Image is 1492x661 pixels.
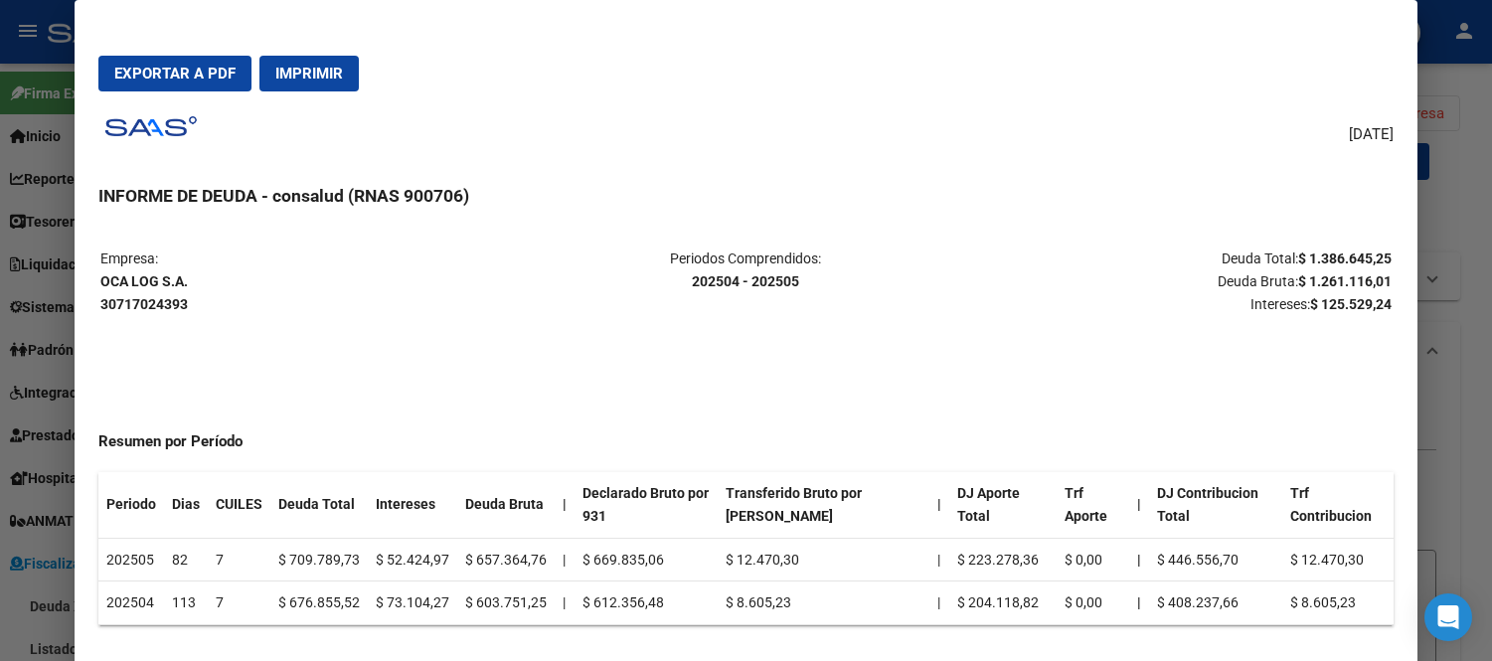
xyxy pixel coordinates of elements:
td: 202504 [98,581,164,625]
td: 113 [164,581,208,625]
td: 82 [164,538,208,581]
div: Open Intercom Messenger [1424,593,1472,641]
td: $ 8.605,23 [1282,581,1394,625]
td: $ 223.278,36 [949,538,1058,581]
h4: Resumen por Período [98,430,1394,453]
th: | [555,472,575,538]
td: $ 73.104,27 [368,581,457,625]
td: $ 12.470,30 [1282,538,1394,581]
td: $ 709.789,73 [270,538,368,581]
strong: OCA LOG S.A. 30717024393 [100,273,188,312]
th: DJ Contribucion Total [1149,472,1282,538]
td: $ 12.470,30 [718,538,929,581]
p: Periodos Comprendidos: [532,248,961,293]
td: $ 612.356,48 [575,581,718,625]
td: $ 204.118,82 [949,581,1058,625]
th: Transferido Bruto por [PERSON_NAME] [718,472,929,538]
strong: $ 1.261.116,01 [1298,273,1392,289]
h3: INFORME DE DEUDA - consalud (RNAS 900706) [98,183,1394,209]
th: | [1129,538,1149,581]
th: Trf Contribucion [1282,472,1394,538]
span: Imprimir [275,65,343,83]
td: $ 603.751,25 [457,581,555,625]
th: Dias [164,472,208,538]
span: [DATE] [1349,123,1394,146]
th: Intereses [368,472,457,538]
th: CUILES [208,472,270,538]
td: | [929,538,949,581]
td: $ 52.424,97 [368,538,457,581]
button: Imprimir [259,56,359,91]
td: $ 0,00 [1057,581,1129,625]
td: $ 408.237,66 [1149,581,1282,625]
strong: 202504 - 202505 [692,273,799,289]
th: Declarado Bruto por 931 [575,472,718,538]
td: $ 0,00 [1057,538,1129,581]
th: Periodo [98,472,164,538]
td: 202505 [98,538,164,581]
th: | [1129,472,1149,538]
th: DJ Aporte Total [949,472,1058,538]
td: $ 676.855,52 [270,581,368,625]
td: | [555,538,575,581]
td: $ 8.605,23 [718,581,929,625]
strong: $ 125.529,24 [1310,296,1392,312]
td: $ 446.556,70 [1149,538,1282,581]
td: | [929,581,949,625]
th: Deuda Bruta [457,472,555,538]
th: Deuda Total [270,472,368,538]
th: Trf Aporte [1057,472,1129,538]
p: Empresa: [100,248,530,315]
td: $ 669.835,06 [575,538,718,581]
td: 7 [208,538,270,581]
th: | [1129,581,1149,625]
strong: $ 1.386.645,25 [1298,250,1392,266]
td: | [555,581,575,625]
span: Exportar a PDF [114,65,236,83]
td: 7 [208,581,270,625]
th: | [929,472,949,538]
button: Exportar a PDF [98,56,251,91]
p: Deuda Total: Deuda Bruta: Intereses: [962,248,1392,315]
td: $ 657.364,76 [457,538,555,581]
